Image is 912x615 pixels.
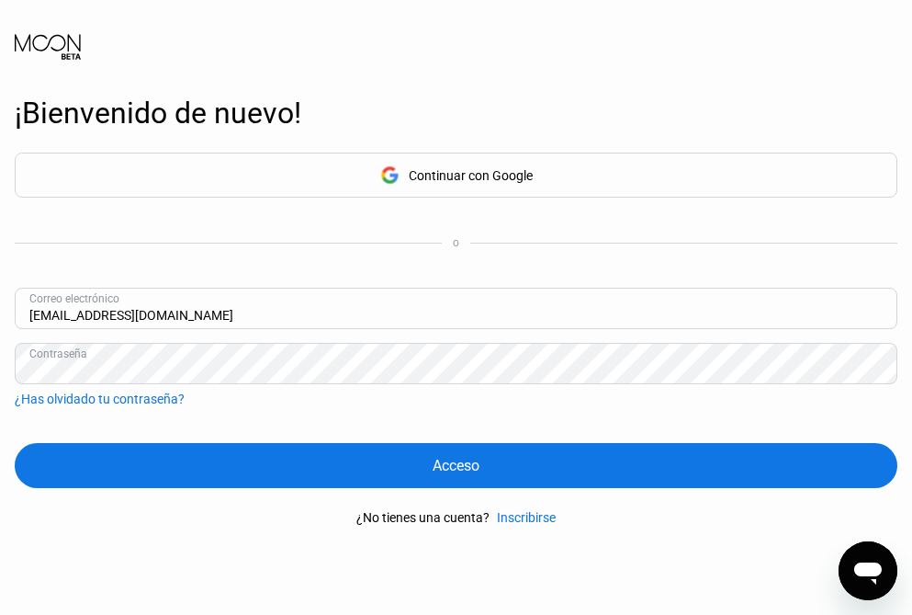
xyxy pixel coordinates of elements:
[356,510,490,525] div: ¿No tienes una cuenta?
[453,236,459,249] div: o
[29,292,119,305] div: Correo electrónico
[490,510,556,525] div: Inscribirse
[15,153,897,198] div: Continuar con Google
[29,347,87,360] div: Contraseña
[409,168,533,183] div: Continuar con Google
[15,392,185,406] div: ¿Has olvidado tu contraseña?
[497,510,556,525] div: Inscribirse
[839,541,897,600] iframe: Botón para iniciar la ventana de mensajería
[15,96,897,131] div: ¡Bienvenido de nuevo!
[433,456,479,475] div: Acceso
[15,443,897,488] div: Acceso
